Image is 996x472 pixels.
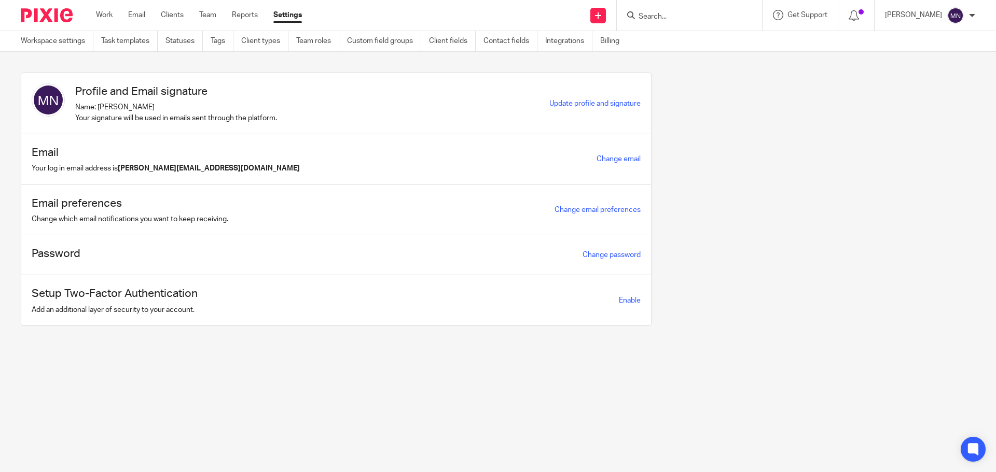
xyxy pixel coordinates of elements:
a: Email [128,10,145,20]
a: Change email preferences [555,206,641,213]
a: Statuses [165,31,203,51]
span: Get Support [787,11,827,19]
a: Integrations [545,31,592,51]
a: Change email [597,155,641,163]
a: Team [199,10,216,20]
input: Search [638,12,731,22]
a: Clients [161,10,184,20]
a: Change password [583,251,641,259]
a: Update profile and signature [549,100,641,107]
a: Custom field groups [347,31,421,51]
p: Add an additional layer of security to your account. [32,305,198,315]
a: Contact fields [483,31,537,51]
p: Change which email notifications you want to keep receiving. [32,214,228,224]
a: Settings [273,10,302,20]
img: svg%3E [947,7,964,24]
h1: Email [32,145,300,161]
b: [PERSON_NAME][EMAIL_ADDRESS][DOMAIN_NAME] [118,165,300,172]
h1: Profile and Email signature [75,83,277,99]
a: Tags [211,31,233,51]
a: Work [96,10,113,20]
a: Team roles [296,31,339,51]
a: Reports [232,10,258,20]
a: Client fields [429,31,476,51]
h1: Password [32,246,80,262]
a: Workspace settings [21,31,93,51]
h1: Setup Two-Factor Authentication [32,285,198,302]
p: Your log in email address is [32,163,300,174]
a: Client types [241,31,288,51]
p: [PERSON_NAME] [885,10,942,20]
img: Pixie [21,8,73,22]
p: Name: [PERSON_NAME] Your signature will be used in emails sent through the platform. [75,102,277,123]
span: Enable [619,297,641,304]
a: Task templates [101,31,158,51]
a: Billing [600,31,627,51]
img: svg%3E [32,83,65,117]
h1: Email preferences [32,195,228,211]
